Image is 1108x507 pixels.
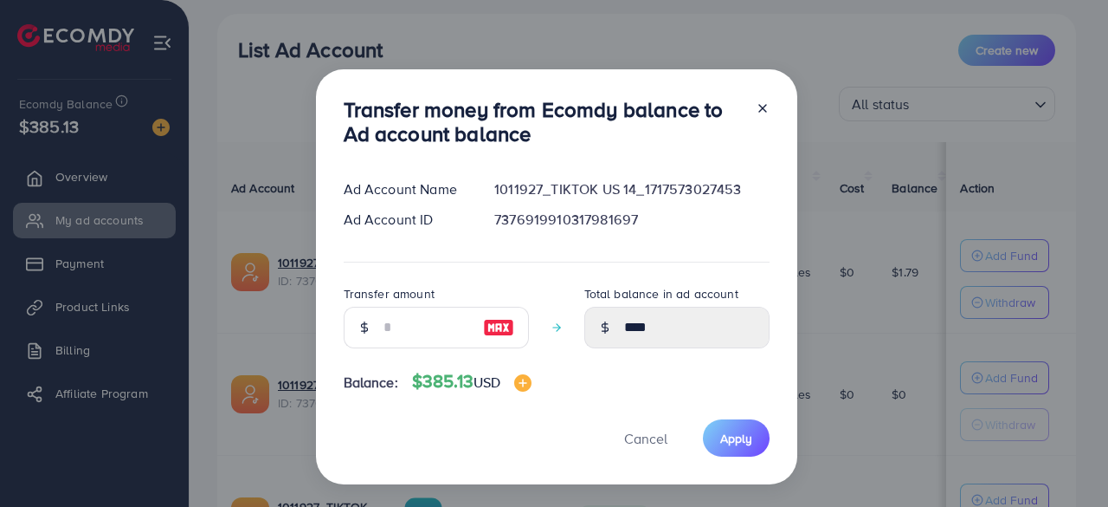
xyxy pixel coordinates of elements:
button: Apply [703,419,770,457]
h3: Transfer money from Ecomdy balance to Ad account balance [344,97,742,147]
label: Transfer amount [344,285,435,302]
iframe: Chat [1034,429,1095,494]
button: Cancel [602,419,689,457]
span: Cancel [624,429,667,448]
div: Ad Account ID [330,210,481,230]
label: Total balance in ad account [584,285,738,302]
div: Ad Account Name [330,179,481,199]
span: Balance: [344,373,398,393]
div: 1011927_TIKTOK US 14_1717573027453 [480,179,783,199]
img: image [483,317,514,338]
div: 7376919910317981697 [480,210,783,230]
h4: $385.13 [412,371,532,393]
span: Apply [720,430,752,447]
span: USD [473,373,500,392]
img: image [514,374,531,392]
